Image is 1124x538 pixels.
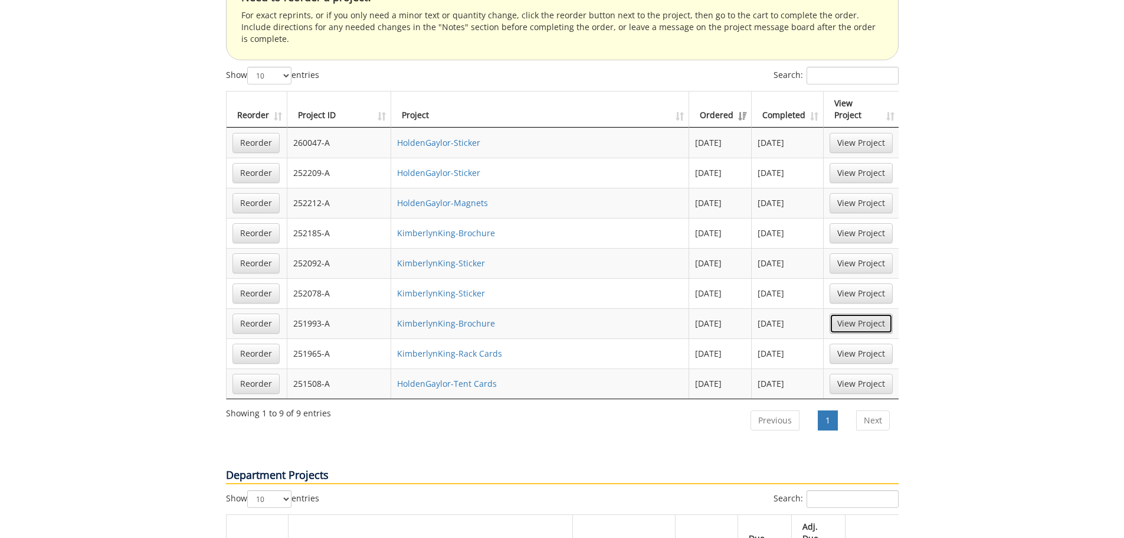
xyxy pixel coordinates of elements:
a: Reorder [232,223,280,243]
a: View Project [830,253,893,273]
label: Show entries [226,67,319,84]
th: Ordered: activate to sort column ascending [689,92,752,128]
a: Reorder [232,374,280,394]
a: KimberlynKing-Brochure [397,227,495,239]
td: [DATE] [689,218,752,248]
td: [DATE] [689,338,752,369]
input: Search: [807,67,899,84]
label: Show entries [226,490,319,508]
td: [DATE] [752,248,824,278]
select: Showentries [247,490,291,508]
input: Search: [807,490,899,508]
a: KimberlynKing-Rack Cards [397,348,502,359]
a: View Project [830,314,893,334]
a: KimberlynKing-Brochure [397,318,495,329]
td: 252092-A [287,248,391,278]
a: Previous [751,410,799,431]
td: 251508-A [287,369,391,399]
label: Search: [774,490,899,508]
p: For exact reprints, or if you only need a minor text or quantity change, click the reorder button... [241,9,883,45]
td: [DATE] [752,338,824,369]
th: Project: activate to sort column ascending [391,92,690,128]
a: Reorder [232,133,280,153]
a: View Project [830,283,893,304]
td: 251993-A [287,308,391,338]
a: KimberlynKing-Sticker [397,257,485,269]
th: View Project: activate to sort column ascending [824,92,899,128]
a: HoldenGaylor-Sticker [397,137,480,148]
td: 252185-A [287,218,391,248]
td: 251965-A [287,338,391,369]
a: View Project [830,163,893,183]
td: [DATE] [689,278,752,308]
td: [DATE] [752,369,824,399]
a: HoldenGaylor-Sticker [397,167,480,178]
td: [DATE] [752,278,824,308]
td: [DATE] [689,188,752,218]
a: HoldenGaylor-Tent Cards [397,378,497,389]
a: View Project [830,193,893,213]
a: View Project [830,223,893,243]
td: [DATE] [752,308,824,338]
a: View Project [830,344,893,364]
a: HoldenGaylor-Magnets [397,197,488,208]
a: Reorder [232,283,280,304]
td: [DATE] [752,158,824,188]
a: View Project [830,133,893,153]
td: [DATE] [689,308,752,338]
td: 252209-A [287,158,391,188]
a: Reorder [232,163,280,183]
a: Reorder [232,344,280,364]
p: Department Projects [226,468,899,484]
td: [DATE] [689,128,752,158]
div: Showing 1 to 9 of 9 entries [226,403,331,419]
td: [DATE] [752,128,824,158]
td: [DATE] [689,369,752,399]
td: 260047-A [287,128,391,158]
a: Reorder [232,253,280,273]
label: Search: [774,67,899,84]
td: 252078-A [287,278,391,308]
td: [DATE] [752,188,824,218]
a: Next [856,410,890,431]
a: Reorder [232,314,280,334]
a: 1 [818,410,838,431]
th: Completed: activate to sort column ascending [752,92,824,128]
select: Showentries [247,67,291,84]
th: Reorder: activate to sort column ascending [227,92,287,128]
td: [DATE] [689,158,752,188]
td: [DATE] [752,218,824,248]
td: [DATE] [689,248,752,278]
th: Project ID: activate to sort column ascending [287,92,391,128]
td: 252212-A [287,188,391,218]
a: KimberlynKing-Sticker [397,288,485,299]
a: Reorder [232,193,280,213]
a: View Project [830,374,893,394]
